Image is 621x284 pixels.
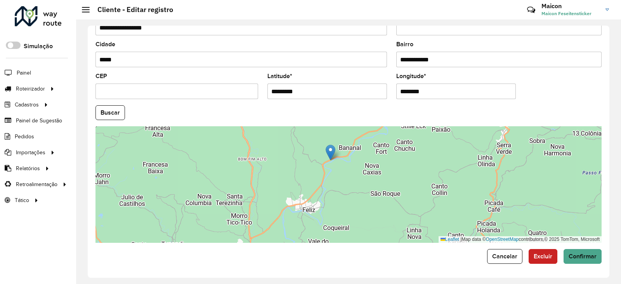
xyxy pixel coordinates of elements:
[534,253,552,260] span: Excluir
[460,237,461,242] span: |
[16,180,57,188] span: Retroalimentação
[15,132,34,141] span: Pedidos
[95,40,115,49] label: Cidade
[95,71,107,81] label: CEP
[16,85,45,93] span: Roteirizador
[441,237,459,242] a: Leaflet
[541,2,600,10] h3: Maicon
[95,105,125,120] button: Buscar
[486,237,519,242] a: OpenStreetMap
[90,5,173,14] h2: Cliente - Editar registro
[523,2,539,18] a: Contato Rápido
[16,117,62,125] span: Painel de Sugestão
[564,249,602,264] button: Confirmar
[439,236,602,243] div: Map data © contributors,© 2025 TomTom, Microsoft
[15,196,29,204] span: Tático
[326,145,335,160] img: Marker
[541,10,600,17] span: Maicon Feseitensticker
[529,249,557,264] button: Excluir
[492,253,517,260] span: Cancelar
[396,40,413,49] label: Bairro
[396,71,426,81] label: Longitude
[487,249,522,264] button: Cancelar
[17,69,31,77] span: Painel
[24,42,53,51] label: Simulação
[15,101,39,109] span: Cadastros
[569,253,597,260] span: Confirmar
[267,71,292,81] label: Latitude
[16,164,40,172] span: Relatórios
[16,148,45,157] span: Importações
